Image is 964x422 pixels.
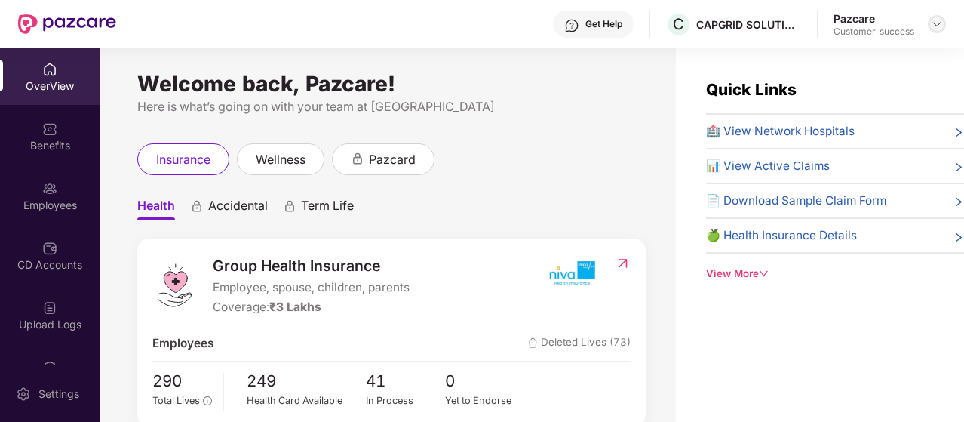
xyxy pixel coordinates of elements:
[42,62,57,77] img: svg+xml;base64,PHN2ZyBpZD0iSG9tZSIgeG1sbnM9Imh0dHA6Ly93d3cudzMub3JnLzIwMDAvc3ZnIiB3aWR0aD0iMjAiIG...
[834,11,914,26] div: Pazcare
[369,150,416,169] span: pazcard
[615,256,631,271] img: RedirectIcon
[564,18,579,33] img: svg+xml;base64,PHN2ZyBpZD0iSGVscC0zMngzMiIgeG1sbnM9Imh0dHA6Ly93d3cudzMub3JnLzIwMDAvc3ZnIiB3aWR0aD...
[585,18,622,30] div: Get Help
[256,150,305,169] span: wellness
[137,198,175,220] span: Health
[152,334,213,353] span: Employees
[706,226,857,245] span: 🍏 Health Insurance Details
[34,387,84,402] div: Settings
[42,300,57,316] img: svg+xml;base64,PHN2ZyBpZD0iVXBsb2FkX0xvZ3MiIGRhdGEtbmFtZT0iVXBsb2FkIExvZ3MiIHhtbG5zPSJodHRwOi8vd3...
[208,198,268,220] span: Accidental
[445,393,525,408] div: Yet to Endorse
[42,241,57,256] img: svg+xml;base64,PHN2ZyBpZD0iQ0RfQWNjb3VudHMiIGRhdGEtbmFtZT0iQ0QgQWNjb3VudHMiIHhtbG5zPSJodHRwOi8vd3...
[706,192,886,210] span: 📄 Download Sample Claim Form
[706,266,964,282] div: View More
[931,18,943,30] img: svg+xml;base64,PHN2ZyBpZD0iRHJvcGRvd24tMzJ4MzIiIHhtbG5zPSJodHRwOi8vd3d3LnczLm9yZy8yMDAwL3N2ZyIgd2...
[543,254,600,292] img: insurerIcon
[137,78,646,90] div: Welcome back, Pazcare!
[152,395,200,406] span: Total Lives
[528,334,631,353] span: Deleted Lives (73)
[213,298,410,316] div: Coverage:
[301,198,354,220] span: Term Life
[213,279,410,297] span: Employee, spouse, children, parents
[445,369,525,394] span: 0
[156,150,210,169] span: insurance
[247,369,366,394] span: 249
[203,396,211,405] span: info-circle
[42,181,57,196] img: svg+xml;base64,PHN2ZyBpZD0iRW1wbG95ZWVzIiB4bWxucz0iaHR0cDovL3d3dy53My5vcmcvMjAwMC9zdmciIHdpZHRoPS...
[16,387,31,402] img: svg+xml;base64,PHN2ZyBpZD0iU2V0dGluZy0yMHgyMCIgeG1sbnM9Imh0dHA6Ly93d3cudzMub3JnLzIwMDAvc3ZnIiB3aW...
[953,229,964,245] span: right
[137,97,646,116] div: Here is what’s going on with your team at [GEOGRAPHIC_DATA]
[42,360,57,375] img: svg+xml;base64,PHN2ZyBpZD0iQ2xhaW0iIHhtbG5zPSJodHRwOi8vd3d3LnczLm9yZy8yMDAwL3N2ZyIgd2lkdGg9IjIwIi...
[953,160,964,175] span: right
[696,17,802,32] div: CAPGRID SOLUTIONS PRIVATE LIMITED
[706,122,855,140] span: 🏥 View Network Hospitals
[706,157,830,175] span: 📊 View Active Claims
[42,122,57,137] img: svg+xml;base64,PHN2ZyBpZD0iQmVuZWZpdHMiIHhtbG5zPSJodHRwOi8vd3d3LnczLm9yZy8yMDAwL3N2ZyIgd2lkdGg9Ij...
[190,199,204,213] div: animation
[953,195,964,210] span: right
[213,254,410,277] span: Group Health Insurance
[247,393,366,408] div: Health Card Available
[152,369,212,394] span: 290
[366,369,446,394] span: 41
[152,263,198,308] img: logo
[673,15,684,33] span: C
[18,14,116,34] img: New Pazcare Logo
[366,393,446,408] div: In Process
[283,199,296,213] div: animation
[706,80,797,99] span: Quick Links
[351,152,364,165] div: animation
[834,26,914,38] div: Customer_success
[269,300,321,314] span: ₹3 Lakhs
[953,125,964,140] span: right
[759,269,769,279] span: down
[528,338,538,348] img: deleteIcon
